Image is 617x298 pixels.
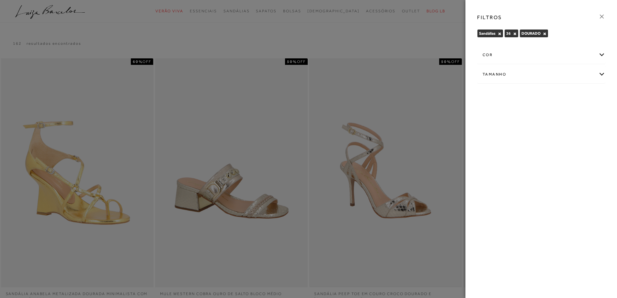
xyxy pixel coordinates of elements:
[477,14,502,21] h3: FILTROS
[506,31,511,36] span: 36
[477,46,605,64] div: cor
[479,31,496,36] span: Sandálias
[521,31,541,36] span: DOURADO
[477,66,605,83] div: Tamanho
[543,31,546,36] button: DOURADO Close
[513,31,517,36] button: 36 Close
[498,31,501,36] button: Sandálias Close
